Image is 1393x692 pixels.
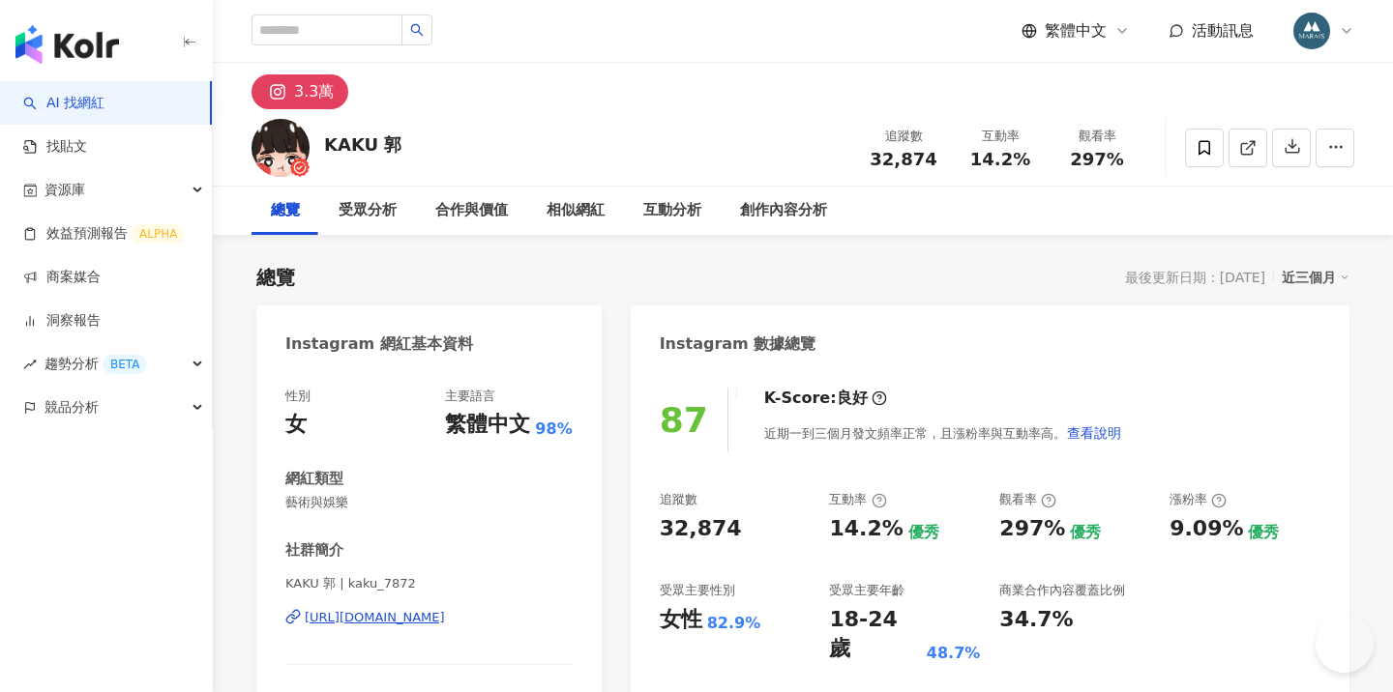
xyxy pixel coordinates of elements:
[999,582,1125,599] div: 商業合作內容覆蓋比例
[870,149,936,169] span: 32,874
[643,199,701,222] div: 互動分析
[285,575,573,592] span: KAKU 郭 | kaku_7872
[999,491,1056,508] div: 觀看率
[1066,414,1122,452] button: 查看說明
[829,491,886,508] div: 互動率
[15,25,119,64] img: logo
[867,127,940,146] div: 追蹤數
[339,199,397,222] div: 受眾分析
[1170,514,1243,544] div: 9.09%
[764,414,1122,452] div: 近期一到三個月發文頻率正常，且漲粉率與互動率高。
[535,418,572,440] span: 98%
[305,609,445,626] div: [URL][DOMAIN_NAME]
[707,613,761,634] div: 82.9%
[908,522,939,543] div: 優秀
[285,469,343,489] div: 網紅類型
[1070,522,1101,543] div: 優秀
[1282,265,1349,290] div: 近三個月
[999,514,1065,544] div: 297%
[103,355,147,374] div: BETA
[829,582,904,599] div: 受眾主要年齡
[435,199,508,222] div: 合作與價值
[445,388,495,405] div: 主要語言
[1067,425,1121,441] span: 查看說明
[44,342,147,386] span: 趨勢分析
[44,386,99,429] span: 競品分析
[285,540,343,561] div: 社群簡介
[23,137,87,157] a: 找貼文
[660,514,742,544] div: 32,874
[285,494,573,511] span: 藝術與娛樂
[23,311,101,331] a: 洞察報告
[23,268,101,287] a: 商案媒合
[740,199,827,222] div: 創作內容分析
[445,410,530,440] div: 繁體中文
[252,74,348,109] button: 3.3萬
[256,264,295,291] div: 總覽
[660,582,735,599] div: 受眾主要性別
[1125,270,1265,285] div: 最後更新日期：[DATE]
[963,127,1037,146] div: 互動率
[410,23,424,37] span: search
[23,94,104,113] a: searchAI 找網紅
[324,132,401,157] div: KAKU 郭
[547,199,605,222] div: 相似網紅
[23,358,37,371] span: rise
[837,388,868,409] div: 良好
[999,605,1073,635] div: 34.7%
[970,150,1030,169] span: 14.2%
[271,199,300,222] div: 總覽
[285,410,307,440] div: 女
[829,605,921,665] div: 18-24 歲
[1070,150,1124,169] span: 297%
[285,609,573,626] a: [URL][DOMAIN_NAME]
[927,643,981,664] div: 48.7%
[660,400,708,440] div: 87
[660,605,702,635] div: 女性
[252,119,310,177] img: KOL Avatar
[660,333,816,355] div: Instagram 數據總覽
[294,78,334,105] div: 3.3萬
[1192,21,1254,40] span: 活動訊息
[829,514,903,544] div: 14.2%
[1293,13,1330,49] img: 358735463_652854033541749_1509380869568117342_n.jpg
[660,491,697,508] div: 追蹤數
[285,388,311,405] div: 性別
[1170,491,1227,508] div: 漲粉率
[1248,522,1279,543] div: 優秀
[1060,127,1134,146] div: 觀看率
[285,333,473,355] div: Instagram 網紅基本資料
[1045,20,1107,42] span: 繁體中文
[23,224,185,244] a: 效益預測報告ALPHA
[44,168,85,212] span: 資源庫
[764,388,887,409] div: K-Score :
[1316,615,1374,673] iframe: Help Scout Beacon - Open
